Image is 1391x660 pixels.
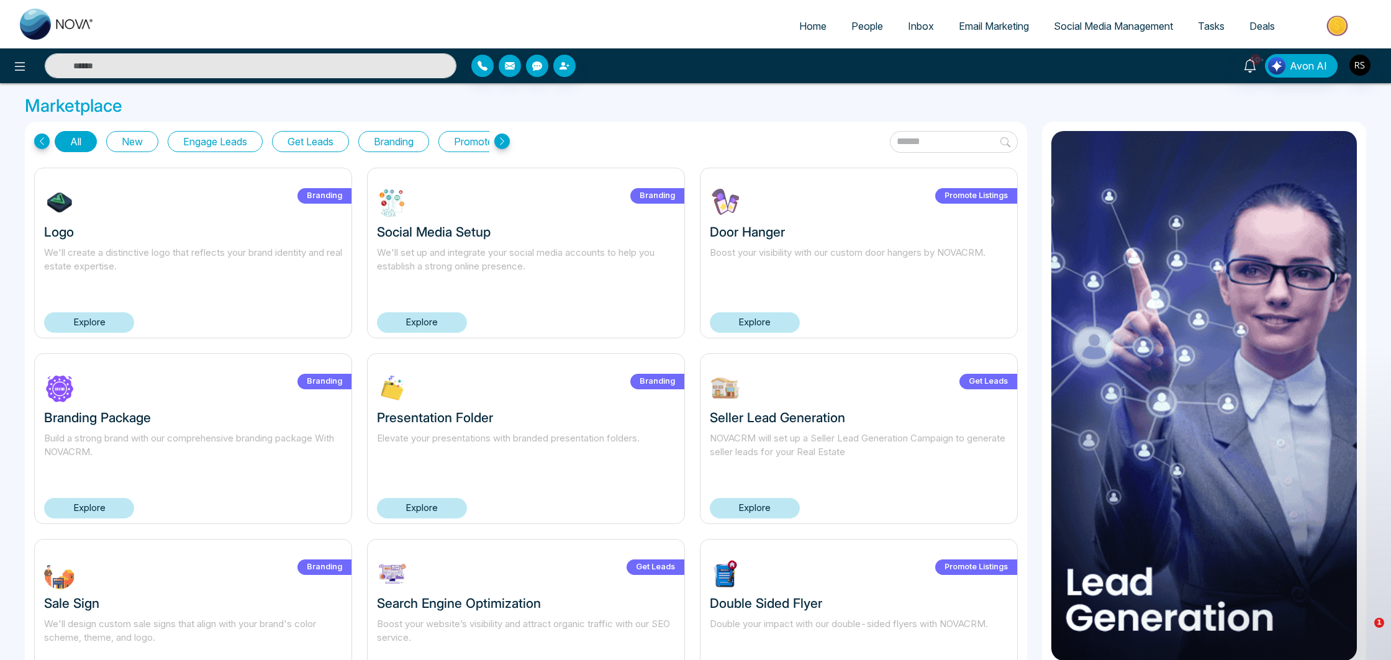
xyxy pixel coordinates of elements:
img: Lead Flow [1268,57,1285,75]
p: Build a strong brand with our comprehensive branding package With NOVACRM. [44,432,342,474]
p: Boost your visibility with our custom door hangers by NOVACRM. [710,246,1008,288]
button: Branding [358,131,429,152]
a: Explore [710,498,800,518]
p: We'll design custom sale signs that align with your brand's color scheme, theme, and logo. [44,617,342,659]
img: Market-place.gif [1294,12,1384,40]
a: Inbox [895,14,946,38]
a: Explore [710,312,800,333]
a: Explore [377,498,467,518]
h3: Presentation Folder [377,410,675,425]
h3: Door Hanger [710,224,1008,240]
span: Email Marketing [959,20,1029,32]
span: Inbox [908,20,934,32]
a: Explore [44,312,134,333]
h3: Seller Lead Generation [710,410,1008,425]
iframe: Intercom notifications message [1143,540,1391,626]
label: Get Leads [627,559,684,575]
span: Tasks [1198,20,1225,32]
iframe: Intercom live chat [1349,618,1379,648]
img: FWbuT1732304245.jpg [44,558,75,589]
img: Nova CRM Logo [20,9,94,40]
a: Email Marketing [946,14,1041,38]
a: Social Media Management [1041,14,1185,38]
a: Tasks [1185,14,1237,38]
img: ZHOM21730738815.jpg [710,558,741,589]
img: ABHm51732302824.jpg [377,187,408,218]
h3: Branding Package [44,410,342,425]
button: Promote Listings [438,131,545,152]
span: Social Media Management [1054,20,1173,32]
button: Get Leads [272,131,349,152]
h3: Marketplace [25,96,1366,117]
h3: Search Engine Optimization [377,595,675,611]
label: Promote Listings [935,188,1017,204]
a: Explore [44,498,134,518]
label: Branding [630,188,684,204]
label: Promote Listings [935,559,1017,575]
span: Home [799,20,827,32]
label: Branding [297,374,351,389]
span: 1 [1374,618,1384,628]
p: We'll create a distinctive logo that reflects your brand identity and real estate expertise. [44,246,342,288]
p: Boost your website’s visibility and attract organic traffic with our SEO service. [377,617,675,659]
span: Avon AI [1290,58,1327,73]
img: 2AD8I1730320587.jpg [44,373,75,404]
button: All [55,131,97,152]
img: W9EOY1739212645.jpg [710,373,741,404]
h3: Logo [44,224,342,240]
a: 10+ [1235,54,1265,76]
label: Branding [630,374,684,389]
span: 10+ [1250,54,1261,65]
label: Branding [297,559,351,575]
a: People [839,14,895,38]
span: People [851,20,883,32]
p: NOVACRM will set up a Seller Lead Generation Campaign to generate seller leads for your Real Estate [710,432,1008,474]
img: eYwbv1730743564.jpg [377,558,408,589]
img: Vlcuf1730739043.jpg [710,187,741,218]
label: Get Leads [959,374,1017,389]
p: Double your impact with our double-sided flyers with NOVACRM. [710,617,1008,659]
img: 7tHiu1732304639.jpg [44,187,75,218]
span: Deals [1249,20,1275,32]
img: XLP2c1732303713.jpg [377,373,408,404]
a: Deals [1237,14,1287,38]
button: Engage Leads [168,131,263,152]
label: Branding [297,188,351,204]
p: Elevate your presentations with branded presentation folders. [377,432,675,474]
img: User Avatar [1349,55,1371,76]
a: Home [787,14,839,38]
h3: Social Media Setup [377,224,675,240]
h3: Sale Sign [44,595,342,611]
h3: Double Sided Flyer [710,595,1008,611]
p: We'll set up and integrate your social media accounts to help you establish a strong online prese... [377,246,675,288]
button: Avon AI [1265,54,1338,78]
button: New [106,131,158,152]
a: Explore [377,312,467,333]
